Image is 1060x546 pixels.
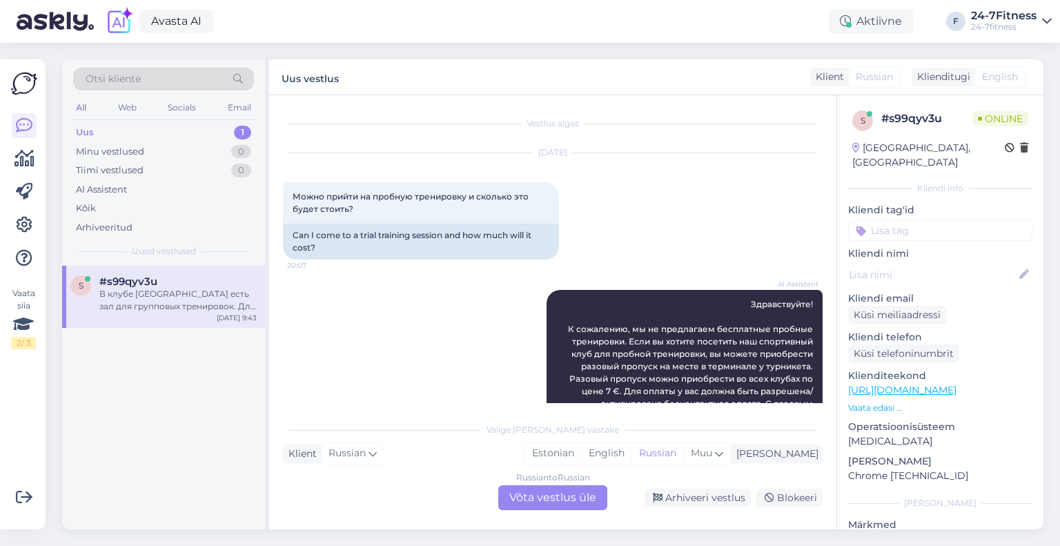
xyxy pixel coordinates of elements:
label: Uus vestlus [282,68,339,86]
div: Vaata siia [11,287,36,349]
div: Web [115,99,139,117]
div: Küsi meiliaadressi [848,306,946,324]
span: Russian [328,446,366,461]
p: [MEDICAL_DATA] [848,434,1032,449]
div: Kõik [76,202,96,215]
div: Arhiveeri vestlus [645,489,751,507]
span: #s99qyv3u [99,275,157,288]
span: 20:07 [287,260,339,271]
p: Märkmed [848,518,1032,532]
div: Klient [810,70,844,84]
p: Kliendi tag'id [848,203,1032,217]
div: Aktiivne [829,9,913,34]
div: [PERSON_NAME] [731,447,818,461]
div: Estonian [525,443,581,464]
input: Lisa nimi [849,267,1017,282]
span: Uued vestlused [132,245,196,257]
div: Email [225,99,254,117]
div: AI Assistent [76,183,127,197]
div: 1 [234,126,251,139]
div: Minu vestlused [76,145,144,159]
p: Klienditeekond [848,369,1032,383]
div: В клубе [GEOGRAPHIC_DATA] есть зал для групповых тренировок. Для получения более подробной информ... [99,288,257,313]
p: Kliendi nimi [848,246,1032,261]
div: Klienditugi [912,70,970,84]
a: Avasta AI [139,10,213,33]
div: F [946,12,965,31]
div: # s99qyv3u [881,110,972,127]
div: Can I come to a trial training session and how much will it cost? [283,224,559,260]
span: Online [972,111,1028,126]
span: English [982,70,1018,84]
div: [PERSON_NAME] [848,497,1032,509]
div: Vestlus algas [283,117,823,130]
div: Klient [283,447,317,461]
span: Russian [856,70,893,84]
div: All [73,99,89,117]
p: [PERSON_NAME] [848,454,1032,469]
span: AI Assistent [767,279,818,289]
span: Otsi kliente [86,72,141,86]
p: Kliendi telefon [848,330,1032,344]
div: English [581,443,631,464]
span: s [79,280,84,291]
span: Можно прийти на пробную тренировку и сколько это будет стоить? [293,191,531,214]
div: 24-7Fitness [971,10,1037,21]
img: explore-ai [105,7,134,36]
div: [GEOGRAPHIC_DATA], [GEOGRAPHIC_DATA] [852,141,1005,170]
div: Russian to Russian [516,471,590,484]
div: 2 / 3 [11,337,36,349]
div: 24-7fitness [971,21,1037,32]
div: Blokeeri [756,489,823,507]
span: s [861,115,865,126]
div: Võta vestlus üle [498,485,607,510]
div: [DATE] 9:43 [217,313,257,323]
a: 24-7Fitness24-7fitness [971,10,1052,32]
div: Tiimi vestlused [76,164,144,177]
div: Uus [76,126,94,139]
p: Chrome [TECHNICAL_ID] [848,469,1032,483]
div: 0 [231,145,251,159]
div: 0 [231,164,251,177]
p: Vaata edasi ... [848,402,1032,414]
div: Russian [631,443,683,464]
span: Muu [691,447,712,459]
div: Valige [PERSON_NAME] vastake [283,424,823,436]
div: [DATE] [283,146,823,159]
p: Kliendi email [848,291,1032,306]
p: Operatsioonisüsteem [848,420,1032,434]
div: Socials [165,99,199,117]
img: Askly Logo [11,70,37,97]
input: Lisa tag [848,220,1032,241]
a: [URL][DOMAIN_NAME] [848,384,956,396]
div: Küsi telefoninumbrit [848,344,959,363]
div: Arhiveeritud [76,221,132,235]
div: Kliendi info [848,182,1032,195]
